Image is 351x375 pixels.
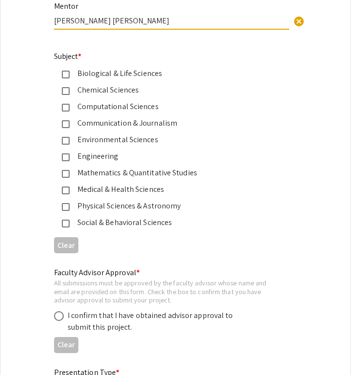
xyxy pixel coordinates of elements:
[70,84,274,96] div: Chemical Sciences
[70,117,274,129] div: Communication & Journalism
[70,134,274,146] div: Environmental Sciences
[54,337,78,353] button: Clear
[54,237,78,253] button: Clear
[70,217,274,228] div: Social & Behavioral Sciences
[54,279,282,304] div: All submissions must be approved by the faculty advisor whose name and email are provided on this...
[54,51,82,61] mat-label: Subject
[70,68,274,79] div: Biological & Life Sciences
[68,310,238,333] div: I confirm that I have obtained advisor approval to submit this project.
[70,101,274,112] div: Computational Sciences
[54,16,289,26] input: Type Here
[70,200,274,212] div: Physical Sciences & Astronomy
[54,267,140,278] mat-label: Faculty Advisor Approval
[7,331,41,368] iframe: Chat
[293,16,305,27] span: cancel
[70,184,274,195] div: Medical & Health Sciences
[70,167,274,179] div: Mathematics & Quantitative Studies
[54,1,78,11] mat-label: Mentor
[70,150,274,162] div: Engineering
[289,11,309,31] button: Clear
